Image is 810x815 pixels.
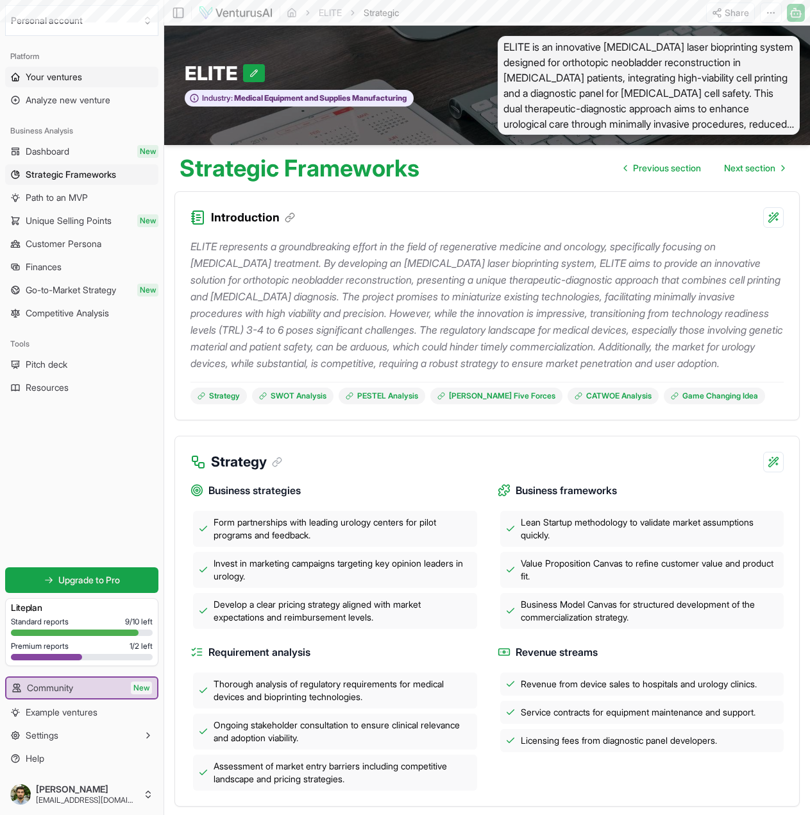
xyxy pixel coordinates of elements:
a: Resources [5,377,158,398]
span: Service contracts for equipment maintenance and support. [521,706,755,719]
a: Competitive Analysis [5,303,158,323]
a: [PERSON_NAME] Five Forces [430,388,562,404]
span: Previous section [633,162,701,175]
span: Customer Persona [26,237,101,250]
span: Help [26,752,44,765]
span: Business frameworks [516,483,617,499]
span: Industry: [202,93,233,103]
span: Business strategies [208,483,301,499]
span: Premium reports [11,641,69,651]
span: Pitch deck [26,358,67,371]
h3: Strategy [211,452,282,472]
nav: pagination [614,155,795,181]
span: Strategic Frameworks [26,168,116,181]
span: Go-to-Market Strategy [26,284,116,296]
span: Community [27,682,73,694]
h3: Lite plan [11,601,153,614]
span: Lean Startup methodology to validate market assumptions quickly. [521,516,779,542]
div: Business Analysis [5,121,158,141]
span: New [137,284,158,296]
span: Resources [26,381,69,394]
span: Invest in marketing campaigns targeting key opinion leaders in urology. [214,557,472,583]
a: Strategy [190,388,247,404]
span: Requirement analysis [208,644,310,660]
span: 1 / 2 left [130,641,153,651]
a: Path to an MVP [5,187,158,208]
div: Platform [5,46,158,67]
a: Help [5,748,158,769]
a: DashboardNew [5,141,158,162]
span: [EMAIL_ADDRESS][DOMAIN_NAME] [36,795,138,805]
span: [PERSON_NAME] [36,784,138,795]
span: Finances [26,261,62,273]
a: Go-to-Market StrategyNew [5,280,158,300]
h3: Introduction [211,209,295,227]
a: Your ventures [5,67,158,87]
button: [PERSON_NAME][EMAIL_ADDRESS][DOMAIN_NAME] [5,779,158,810]
span: Next section [724,162,775,175]
p: ELITE represents a groundbreaking effort in the field of regenerative medicine and oncology, spec... [190,238,784,372]
a: Go to next page [714,155,795,181]
a: Go to previous page [614,155,711,181]
span: Assessment of market entry barriers including competitive landscape and pricing strategies. [214,760,472,785]
span: Standard reports [11,617,69,627]
a: Game Changing Idea [664,388,765,404]
span: Example ventures [26,706,97,719]
span: New [131,682,152,694]
a: CommunityNew [6,678,157,698]
a: Strategic Frameworks [5,164,158,185]
span: Form partnerships with leading urology centers for pilot programs and feedback. [214,516,472,542]
span: Business Model Canvas for structured development of the commercialization strategy. [521,598,779,624]
span: Licensing fees from diagnostic panel developers. [521,734,717,747]
a: SWOT Analysis [252,388,333,404]
span: New [137,145,158,158]
span: Value Proposition Canvas to refine customer value and product fit. [521,557,779,583]
span: New [137,214,158,227]
span: ELITE is an innovative [MEDICAL_DATA] laser bioprinting system designed for orthotopic neobladder... [498,36,800,135]
span: Dashboard [26,145,69,158]
span: Ongoing stakeholder consultation to ensure clinical relevance and adoption viability. [214,719,472,744]
a: Customer Persona [5,234,158,254]
a: Pitch deck [5,354,158,375]
span: Revenue streams [516,644,598,660]
span: Revenue from device sales to hospitals and urology clinics. [521,678,757,691]
span: Settings [26,729,58,742]
img: ALV-UjWKJRZb2-pN8O4IuG__jsFjJMNfsVlXBpmLq6Xh-hoI6h_uFbS74qqhXYwuAcTpPoExhgILQggVsluQmc4-H7EJ_m7w3... [10,784,31,805]
a: Unique Selling PointsNew [5,210,158,231]
a: PESTEL Analysis [339,388,425,404]
span: Thorough analysis of regulatory requirements for medical devices and bioprinting technologies. [214,678,472,703]
span: Medical Equipment and Supplies Manufacturing [233,93,407,103]
span: 9 / 10 left [125,617,153,627]
a: Upgrade to Pro [5,567,158,593]
span: Your ventures [26,71,82,83]
span: Path to an MVP [26,191,88,204]
h1: Strategic Frameworks [180,155,419,181]
span: Develop a clear pricing strategy aligned with market expectations and reimbursement levels. [214,598,472,624]
span: Unique Selling Points [26,214,112,227]
a: Analyze new venture [5,90,158,110]
span: ELITE [185,62,243,85]
a: Example ventures [5,702,158,723]
div: Tools [5,334,158,354]
button: Industry:Medical Equipment and Supplies Manufacturing [185,90,414,107]
span: Upgrade to Pro [58,574,120,587]
a: CATWOE Analysis [568,388,659,404]
span: Analyze new venture [26,94,110,107]
button: Settings [5,725,158,746]
a: Finances [5,257,158,277]
span: Competitive Analysis [26,307,109,320]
